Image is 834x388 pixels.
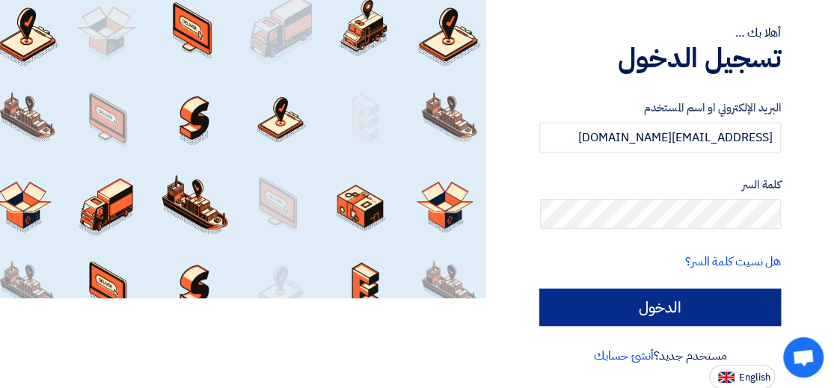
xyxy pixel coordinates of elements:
a: أنشئ حسابك [594,347,653,365]
input: الدخول [539,289,781,326]
div: مستخدم جديد؟ [539,347,781,365]
img: en-US.png [718,372,735,383]
input: أدخل بريد العمل الإلكتروني او اسم المستخدم الخاص بك ... [539,123,781,153]
a: Open chat [783,337,824,378]
h1: تسجيل الدخول [539,42,781,75]
a: هل نسيت كلمة السر؟ [685,253,781,271]
label: كلمة السر [539,176,781,194]
label: البريد الإلكتروني او اسم المستخدم [539,99,781,117]
span: English [739,372,770,383]
div: أهلا بك ... [539,24,781,42]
